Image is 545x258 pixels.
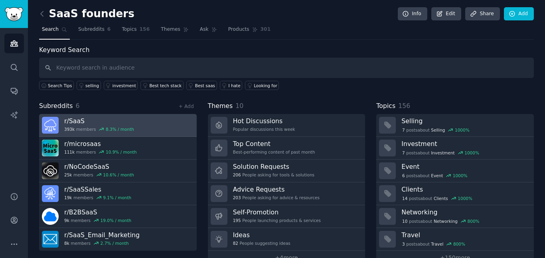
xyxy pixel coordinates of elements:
span: 206 [233,172,241,178]
span: Investment [431,150,454,156]
span: 156 [398,102,410,110]
img: SaaS [42,117,59,134]
a: r/SaaS_Email_Marketing8kmembers2.7% / month [39,228,197,251]
div: post s about [401,149,480,156]
span: 14 [402,196,407,201]
span: 10 [402,218,407,224]
h3: r/ B2BSaaS [64,208,131,216]
h3: Networking [401,208,528,216]
span: 7 [402,127,405,133]
img: GummySearch logo [5,7,23,21]
div: Best-performing content of past month [233,149,315,155]
span: Topics [122,26,136,33]
button: Search Tips [39,81,74,90]
h3: Travel [401,231,528,239]
h3: r/ microsaas [64,140,137,148]
span: 6 [107,26,111,33]
span: 10 [235,102,243,110]
span: 25k [64,172,72,178]
span: Themes [208,101,233,111]
span: Subreddits [78,26,105,33]
h3: r/ SaaSSales [64,185,131,194]
a: Investment7postsaboutInvestment1000% [376,137,534,160]
a: r/B2BSaaS9kmembers19.0% / month [39,205,197,228]
span: 393k [64,126,75,132]
a: Ideas82People suggesting ideas [208,228,365,251]
div: 2.7 % / month [101,240,129,246]
span: Topics [376,101,395,111]
div: Best saas [195,83,215,88]
span: 111k [64,149,75,155]
h3: Self-Promotion [233,208,321,216]
h3: Clients [401,185,528,194]
a: r/microsaas111kmembers10.9% / month [39,137,197,160]
a: Themes [158,23,192,40]
span: Selling [431,127,445,133]
input: Keyword search in audience [39,58,534,78]
div: 800 % [468,218,480,224]
a: I hate [220,81,243,90]
label: Keyword Search [39,46,89,54]
a: Solution Requests206People asking for tools & solutions [208,160,365,182]
span: 9k [64,218,69,223]
a: selling [77,81,101,90]
div: members [64,126,134,132]
div: People asking for tools & solutions [233,172,314,178]
div: selling [85,83,99,88]
div: Looking for [254,83,277,88]
span: Products [228,26,249,33]
div: investment [113,83,136,88]
div: 1000 % [455,127,470,133]
h3: Solution Requests [233,162,314,171]
div: Popular discussions this week [233,126,295,132]
h3: Advice Requests [233,185,320,194]
img: SaaS_Email_Marketing [42,231,59,248]
h3: Ideas [233,231,290,239]
div: People suggesting ideas [233,240,290,246]
span: Search [42,26,59,33]
div: 19.0 % / month [101,218,132,223]
div: post s about [401,218,480,225]
a: Clients14postsaboutClients1000% [376,182,534,205]
a: Networking10postsaboutNetworking800% [376,205,534,228]
a: r/SaaSSales19kmembers9.1% / month [39,182,197,205]
a: Add [504,7,534,21]
span: 3 [402,241,405,247]
h2: SaaS founders [39,8,134,20]
a: Best saas [186,81,217,90]
span: Ask [200,26,209,33]
div: People launching products & services [233,218,321,223]
span: 156 [140,26,150,33]
div: members [64,218,131,223]
a: Looking for [245,81,279,90]
div: post s about [401,195,473,202]
span: Clients [434,196,448,201]
div: I hate [229,83,241,88]
a: Self-Promotion195People launching products & services [208,205,365,228]
div: post s about [401,240,466,248]
div: People asking for advice & resources [233,195,320,200]
span: 195 [233,218,241,223]
div: members [64,149,137,155]
div: 9.1 % / month [103,195,131,200]
a: Subreddits6 [75,23,113,40]
span: 301 [261,26,271,33]
a: Top ContentBest-performing content of past month [208,137,365,160]
div: 10.6 % / month [103,172,134,178]
span: Subreddits [39,101,73,111]
span: 203 [233,195,241,200]
span: 82 [233,240,238,246]
a: Share [465,7,500,21]
h3: r/ SaaS [64,117,134,125]
div: members [64,172,134,178]
img: SaaSSales [42,185,59,202]
span: 6 [76,102,80,110]
a: Edit [431,7,461,21]
span: 6 [402,173,405,178]
span: Search Tips [48,83,72,88]
a: investment [104,81,138,90]
span: 7 [402,150,405,156]
div: 800 % [453,241,465,247]
div: 1000 % [464,150,479,156]
h3: Investment [401,140,528,148]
